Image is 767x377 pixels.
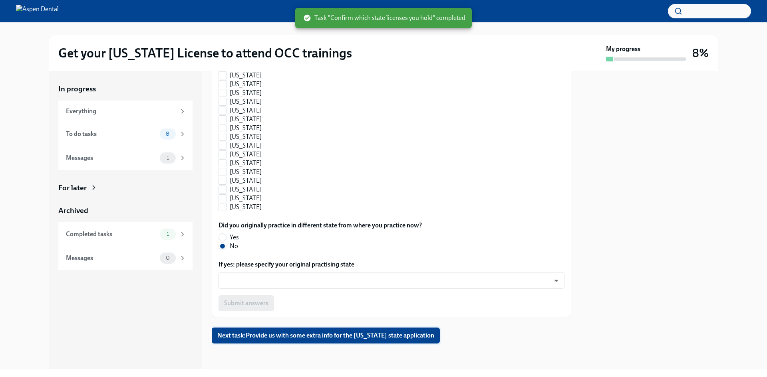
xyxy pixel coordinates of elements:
a: In progress [58,84,193,94]
span: [US_STATE] [230,194,262,203]
a: Messages0 [58,246,193,270]
a: Archived [58,205,193,216]
span: [US_STATE] [230,203,262,211]
span: [US_STATE] [230,176,262,185]
span: [US_STATE] [230,150,262,159]
span: [US_STATE] [230,89,262,97]
div: For later [58,183,87,193]
span: [US_STATE] [230,124,262,132]
a: Messages1 [58,146,193,170]
div: ​ [219,272,564,289]
label: If yes: please specify your original practising state [219,260,564,269]
button: Next task:Provide us with some extra info for the [US_STATE] state application [212,328,440,343]
div: Messages [66,154,157,162]
div: Everything [66,107,176,116]
span: 8 [161,131,174,137]
span: [US_STATE] [230,115,262,124]
div: Messages [66,254,157,263]
div: To do tasks [66,130,157,138]
img: Aspen Dental [16,5,59,18]
span: [US_STATE] [230,185,262,194]
a: Everything [58,101,193,122]
div: Completed tasks [66,230,157,239]
span: [US_STATE] [230,80,262,89]
span: Next task : Provide us with some extra info for the [US_STATE] state application [217,332,434,339]
span: [US_STATE] [230,97,262,106]
span: 0 [161,255,175,261]
span: 1 [162,231,174,237]
label: Did you originally practice in different state from where you practice now? [219,221,422,230]
span: [US_STATE] [230,132,262,141]
span: Task "Confirm which state licenses you hold" completed [303,14,465,22]
strong: My progress [606,45,640,53]
span: Yes [230,233,239,242]
span: [US_STATE] [230,71,262,80]
span: [US_STATE] [230,168,262,176]
span: No [230,242,238,251]
span: 1 [162,155,174,161]
h3: 8% [692,46,709,60]
span: [US_STATE] [230,106,262,115]
a: Completed tasks1 [58,222,193,246]
h2: Get your [US_STATE] License to attend OCC trainings [58,45,352,61]
a: To do tasks8 [58,122,193,146]
a: For later [58,183,193,193]
span: [US_STATE] [230,141,262,150]
span: [US_STATE] [230,159,262,168]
